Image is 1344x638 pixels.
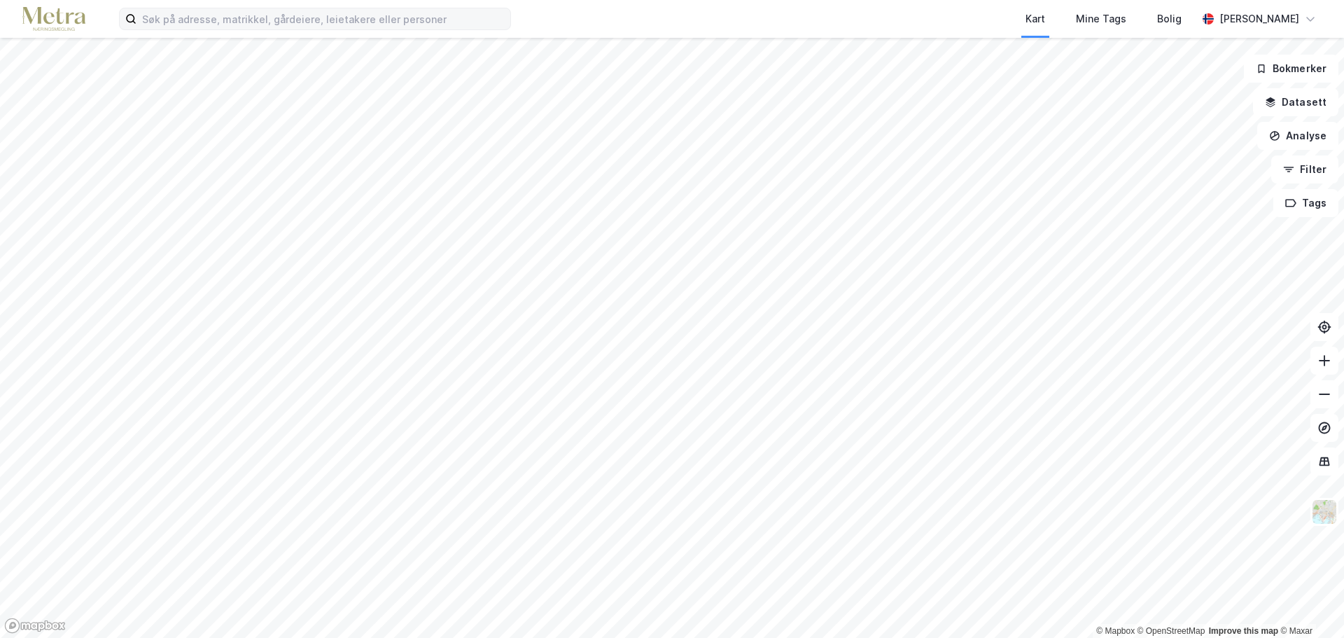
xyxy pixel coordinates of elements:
[136,8,510,29] input: Søk på adresse, matrikkel, gårdeiere, leietakere eller personer
[1076,11,1126,27] div: Mine Tags
[1244,55,1338,83] button: Bokmerker
[1273,189,1338,217] button: Tags
[1096,626,1135,636] a: Mapbox
[4,618,66,634] a: Mapbox homepage
[1209,626,1278,636] a: Improve this map
[1274,571,1344,638] iframe: Chat Widget
[1274,571,1344,638] div: Kontrollprogram for chat
[1257,122,1338,150] button: Analyse
[1157,11,1182,27] div: Bolig
[1311,499,1338,525] img: Z
[22,7,85,32] img: metra-logo.256734c3b2bbffee19d4.png
[1219,11,1299,27] div: [PERSON_NAME]
[1253,88,1338,116] button: Datasett
[1025,11,1045,27] div: Kart
[1271,155,1338,183] button: Filter
[1137,626,1205,636] a: OpenStreetMap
